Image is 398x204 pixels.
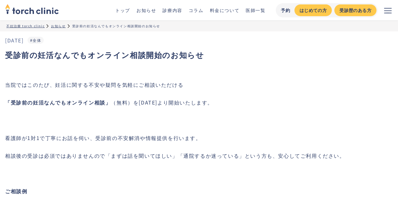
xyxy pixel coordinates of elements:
img: torch clinic [5,2,59,16]
div: 受診歴のある方 [339,7,371,14]
p: 当院ではこのたび、妊活に関する不安や疑問を気軽にご相談いただける [5,81,398,88]
div: 受診前の妊活なんでもオンライン相談開始のお知らせ [72,23,160,28]
a: 料金について [210,7,240,13]
p: ‍ [5,116,398,124]
a: お知らせ [51,23,66,28]
a: 診療内容 [162,7,182,13]
p: 相談後の受診は必須ではありませんので「まずは話を聞いてほしい」「通院するか迷っている」という方も、安心してご利用ください。 [5,152,398,159]
a: トップ [115,7,130,13]
a: コラム [189,7,204,13]
a: 医師一覧 [246,7,265,13]
a: home [5,4,59,16]
p: ‍ [5,187,398,195]
a: お知らせ [136,7,156,13]
a: はじめての方 [294,4,332,16]
p: ‍ [5,169,398,177]
a: #全体 [30,37,41,43]
p: ‍ （無料）を[DATE]より開始いたします。 [5,99,398,106]
h1: 受診前の妊活なんでもオンライン相談開始のお知らせ [5,49,393,61]
a: 受診歴のある方 [334,4,376,16]
strong: 「受診前の妊活なんでもオンライン相談」 [5,99,111,106]
div: はじめての方 [300,7,327,14]
strong: ご相談例 [5,187,27,195]
p: 看護師が1対1で丁寧にお話を伺い、受診前の不安解消や情報提供を行います。 [5,134,398,142]
div: [DATE] [5,36,24,44]
div: 予約 [281,7,291,14]
a: 不妊治療 torch clinic [6,23,45,28]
